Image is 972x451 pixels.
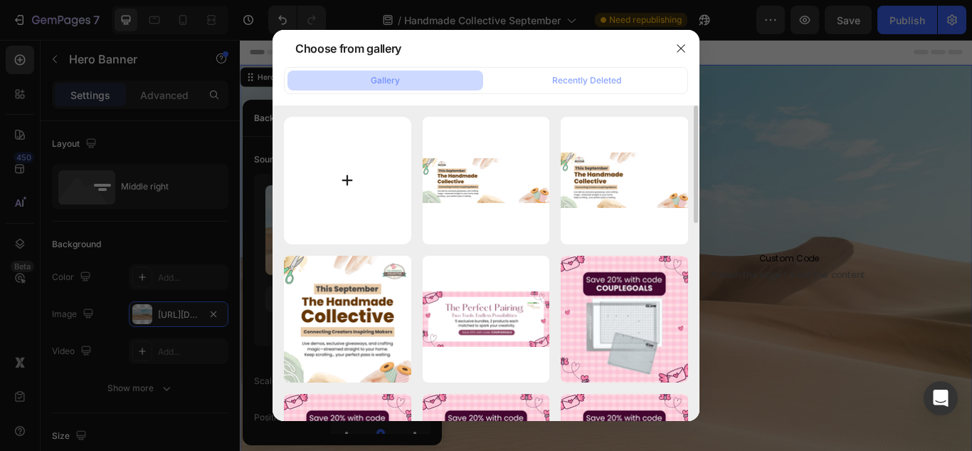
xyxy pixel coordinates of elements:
div: Drop element here [184,258,260,269]
div: Gallery [371,74,400,87]
span: Publish the page to see the content. [438,266,842,281]
button: Gallery [287,71,483,90]
span: Custom Code [438,247,842,264]
img: image [561,152,688,208]
div: Choose from gallery [295,40,401,57]
div: Hero Banner [18,37,75,50]
div: Open Intercom Messenger [924,381,958,415]
div: Recently Deleted [552,74,621,87]
img: image [423,291,550,347]
button: Recently Deleted [489,71,685,90]
img: image [561,256,688,383]
img: image [423,158,550,203]
img: image [284,256,411,383]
